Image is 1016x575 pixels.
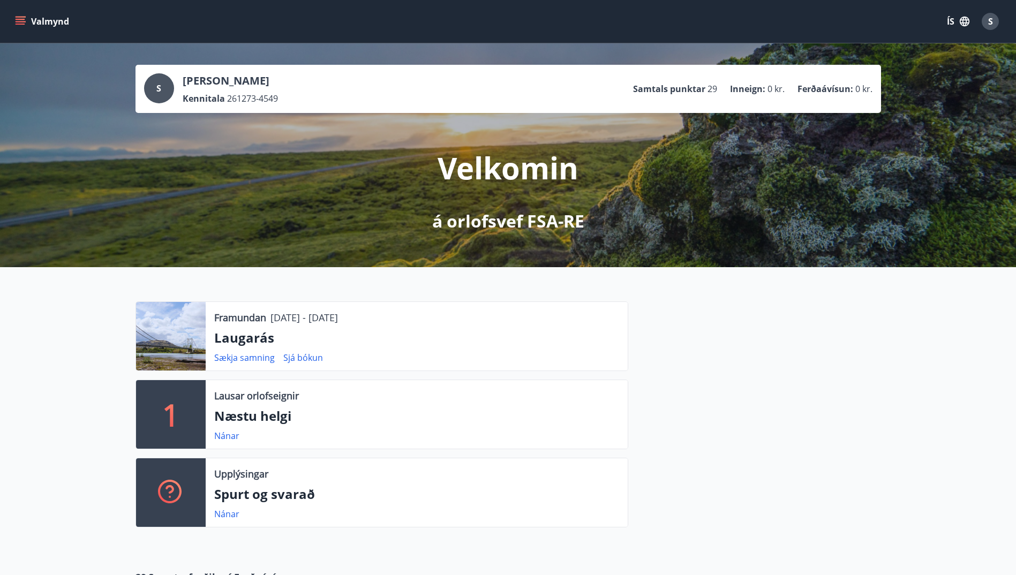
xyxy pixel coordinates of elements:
[214,485,619,503] p: Spurt og svarað
[13,12,73,31] button: menu
[797,83,853,95] p: Ferðaávísun :
[988,16,993,27] span: S
[183,73,278,88] p: [PERSON_NAME]
[283,352,323,364] a: Sjá bókun
[855,83,872,95] span: 0 kr.
[183,93,225,104] p: Kennitala
[156,82,161,94] span: S
[214,508,239,520] a: Nánar
[708,83,717,95] span: 29
[214,430,239,442] a: Nánar
[214,311,266,324] p: Framundan
[270,311,338,324] p: [DATE] - [DATE]
[432,209,584,233] p: á orlofsvef FSA-RE
[438,147,578,188] p: Velkomin
[977,9,1003,34] button: S
[227,93,278,104] span: 261273-4549
[214,352,275,364] a: Sækja samning
[633,83,705,95] p: Samtals punktar
[214,389,299,403] p: Lausar orlofseignir
[214,407,619,425] p: Næstu helgi
[767,83,785,95] span: 0 kr.
[162,394,179,435] p: 1
[214,467,268,481] p: Upplýsingar
[941,12,975,31] button: ÍS
[214,329,619,347] p: Laugarás
[730,83,765,95] p: Inneign :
